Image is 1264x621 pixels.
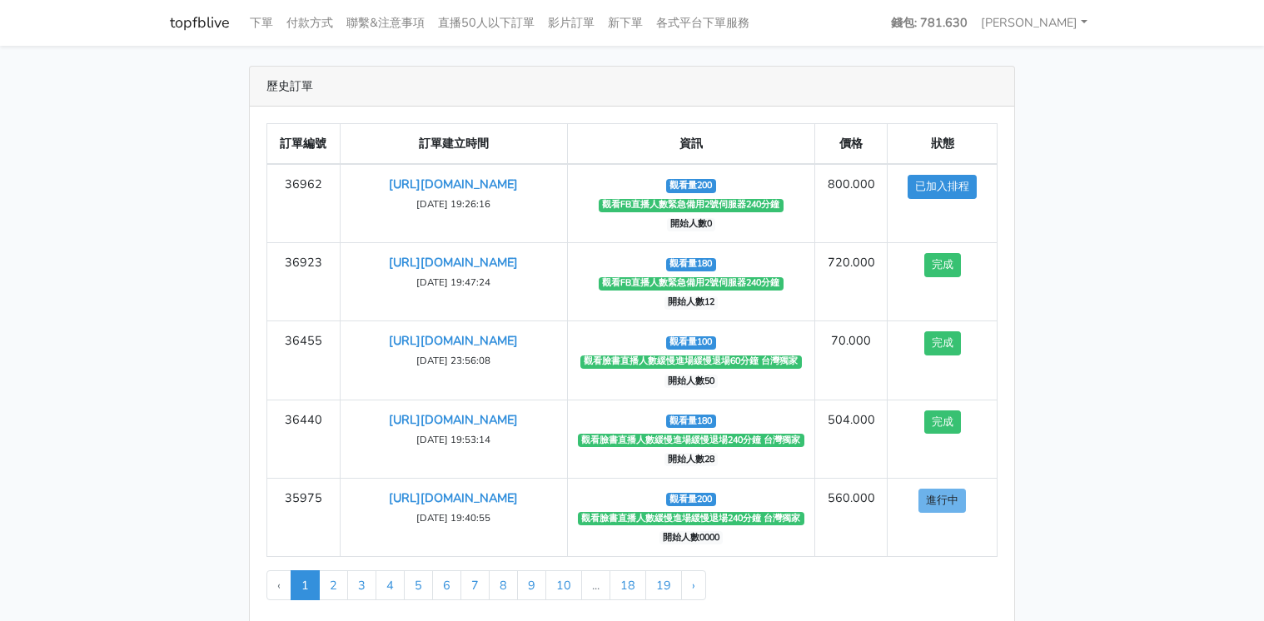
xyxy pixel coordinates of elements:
span: 1 [291,570,320,600]
button: 進行中 [918,489,966,513]
a: 錢包: 781.630 [884,7,974,39]
a: topfblive [170,7,230,39]
span: 開始人數0000 [659,531,724,544]
td: 70.000 [814,321,888,400]
small: [DATE] 19:26:16 [416,197,490,211]
a: 下單 [243,7,280,39]
a: 新下單 [601,7,649,39]
a: 4 [376,570,405,600]
span: 觀看量200 [666,179,716,192]
a: 18 [610,570,646,600]
a: 19 [645,570,682,600]
th: 資訊 [568,124,815,165]
th: 訂單建立時間 [340,124,567,165]
span: 觀看FB直播人數緊急備用2號伺服器240分鐘 [599,277,784,291]
span: 觀看臉書直播人數緩慢進場緩慢退場60分鐘 台灣獨家 [580,355,802,369]
a: 聯繫&注意事項 [340,7,431,39]
th: 訂單編號 [267,124,341,165]
a: [URL][DOMAIN_NAME] [389,411,518,428]
div: 歷史訂單 [250,67,1014,107]
a: 5 [404,570,433,600]
small: [DATE] 19:47:24 [416,276,490,289]
td: 36440 [267,400,341,478]
a: 3 [347,570,376,600]
span: 開始人數28 [664,453,719,466]
td: 36962 [267,164,341,243]
a: [PERSON_NAME] [974,7,1094,39]
span: 觀看量200 [666,493,716,506]
td: 800.000 [814,164,888,243]
button: 完成 [924,410,961,435]
strong: 錢包: 781.630 [891,14,968,31]
a: 10 [545,570,582,600]
button: 完成 [924,331,961,355]
td: 560.000 [814,478,888,556]
span: 開始人數12 [664,296,719,310]
button: 已加入排程 [908,175,977,199]
span: 開始人數0 [667,218,716,231]
a: 7 [460,570,490,600]
span: 觀看量100 [666,336,716,350]
a: 6 [432,570,461,600]
button: 完成 [924,253,961,277]
a: Next » [681,570,706,600]
td: 504.000 [814,400,888,478]
td: 35975 [267,478,341,556]
th: 狀態 [888,124,998,165]
td: 36455 [267,321,341,400]
a: [URL][DOMAIN_NAME] [389,176,518,192]
span: 觀看量180 [666,415,716,428]
span: 觀看臉書直播人數緩慢進場緩慢退場240分鐘 台灣獨家 [578,434,804,447]
li: « Previous [266,570,291,600]
a: 2 [319,570,348,600]
a: 直播50人以下訂單 [431,7,541,39]
a: [URL][DOMAIN_NAME] [389,489,518,506]
td: 720.000 [814,243,888,321]
small: [DATE] 19:40:55 [416,511,490,524]
small: [DATE] 19:53:14 [416,433,490,446]
a: 9 [517,570,546,600]
span: 觀看量180 [666,258,716,271]
span: 開始人數50 [664,375,719,388]
a: 各式平台下單服務 [649,7,756,39]
a: [URL][DOMAIN_NAME] [389,332,518,349]
td: 36923 [267,243,341,321]
a: 8 [489,570,518,600]
a: [URL][DOMAIN_NAME] [389,254,518,271]
th: 價格 [814,124,888,165]
a: 付款方式 [280,7,340,39]
small: [DATE] 23:56:08 [416,354,490,367]
a: 影片訂單 [541,7,601,39]
span: 觀看臉書直播人數緩慢進場緩慢退場240分鐘 台灣獨家 [578,512,804,525]
span: 觀看FB直播人數緊急備用2號伺服器240分鐘 [599,199,784,212]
